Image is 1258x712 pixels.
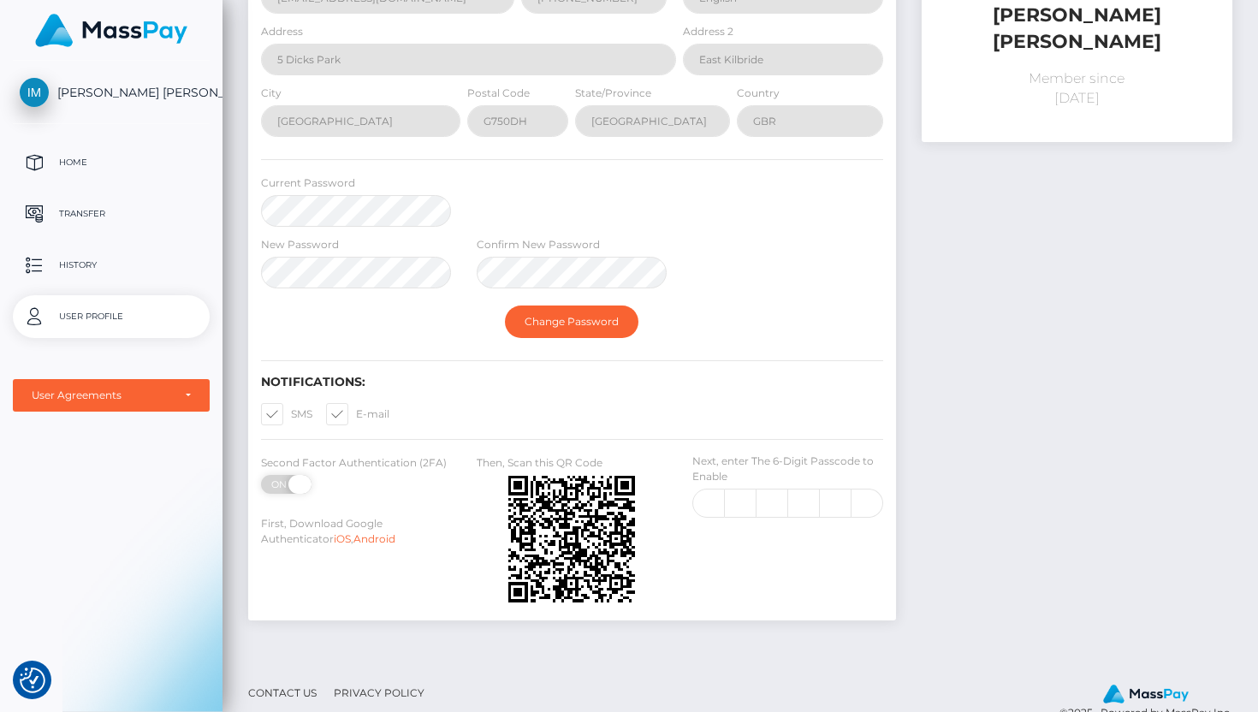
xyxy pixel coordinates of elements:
[477,237,600,252] label: Confirm New Password
[1103,685,1189,703] img: MassPay
[241,679,323,706] a: Contact Us
[20,201,203,227] p: Transfer
[35,14,187,47] img: MassPay
[261,24,303,39] label: Address
[13,193,210,235] a: Transfer
[261,237,339,252] label: New Password
[20,252,203,278] p: History
[737,86,780,101] label: Country
[334,532,351,545] a: iOS
[575,86,651,101] label: State/Province
[261,403,312,425] label: SMS
[20,150,203,175] p: Home
[13,244,210,287] a: History
[20,667,45,693] img: Revisit consent button
[13,379,210,412] button: User Agreements
[32,389,172,402] div: User Agreements
[353,532,395,545] a: Android
[259,475,302,494] span: ON
[261,175,355,191] label: Current Password
[477,455,602,471] label: Then, Scan this QR Code
[935,68,1219,110] p: Member since [DATE]
[327,679,431,706] a: Privacy Policy
[467,86,530,101] label: Postal Code
[261,375,883,389] h6: Notifications:
[13,295,210,338] a: User Profile
[692,454,882,484] label: Next, enter The 6-Digit Passcode to Enable
[20,304,203,329] p: User Profile
[20,667,45,693] button: Consent Preferences
[683,24,733,39] label: Address 2
[13,85,210,100] span: [PERSON_NAME] [PERSON_NAME]
[935,3,1219,56] h5: [PERSON_NAME] [PERSON_NAME]
[261,516,451,547] label: First, Download Google Authenticator ,
[13,141,210,184] a: Home
[261,455,447,471] label: Second Factor Authentication (2FA)
[326,403,389,425] label: E-mail
[261,86,282,101] label: City
[505,306,638,338] button: Change Password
